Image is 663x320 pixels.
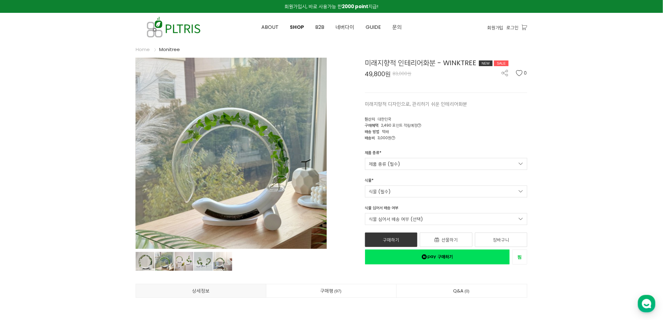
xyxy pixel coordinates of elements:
[330,13,360,41] a: 네버다이
[81,199,120,214] a: 설정
[136,284,266,297] a: 상세정보
[392,24,402,31] span: 문의
[256,13,284,41] a: ABOUT
[97,208,104,213] span: 설정
[397,284,527,297] a: Q&A0
[365,150,382,158] div: 제품 종류
[487,24,504,31] a: 회원가입
[20,208,23,213] span: 홈
[365,116,375,122] span: 원산지
[315,24,324,31] span: B2B
[365,129,380,134] span: 배송 방법
[365,186,528,197] a: 식물 (필수)
[378,116,392,122] span: 대한민국
[336,24,354,31] span: 네버다이
[285,3,378,10] span: 회원가입시, 바로 사용가능 한 지급!
[366,24,381,31] span: GUIDE
[475,233,528,247] a: 장바구니
[512,249,527,265] a: 새창
[136,46,150,53] a: Home
[365,58,528,68] div: 미래지향적 인테리어화분 - WINKTREE
[365,205,399,213] div: 식물 심어서 배송 여부
[342,3,368,10] strong: 2000 point
[365,135,375,140] span: 배송비
[365,177,374,186] div: 식물
[41,199,81,214] a: 대화
[261,24,279,31] span: ABOUT
[266,284,397,297] a: 구매평97
[464,288,471,294] span: 0
[2,199,41,214] a: 홈
[365,233,418,247] a: 구매하기
[387,13,407,41] a: 문의
[494,60,509,66] div: SALE
[365,213,528,225] a: 식물 심어서 배송 여부 (선택)
[516,70,527,76] button: 0
[310,13,330,41] a: B2B
[284,13,310,41] a: SHOP
[57,208,65,213] span: 대화
[441,237,458,243] span: 선물하기
[479,60,493,66] div: NEW
[290,24,304,31] span: SHOP
[365,249,510,265] a: 새창
[378,135,395,140] span: 3,000원
[393,71,412,77] span: 83,000원
[333,288,342,294] span: 97
[365,100,528,108] p: 미래지향적 디자인으로, 관리하기 쉬운 인테리어화분
[507,24,519,31] a: 로그인
[420,233,472,247] a: 선물하기
[365,158,528,170] a: 제품 종류 (필수)
[524,70,527,76] span: 0
[365,123,379,128] span: 구매혜택
[360,13,387,41] a: GUIDE
[159,46,180,53] a: Monitree
[365,71,391,77] span: 49,800원
[381,123,421,128] span: 2,490 포인트 적립예정
[382,129,389,134] span: 택배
